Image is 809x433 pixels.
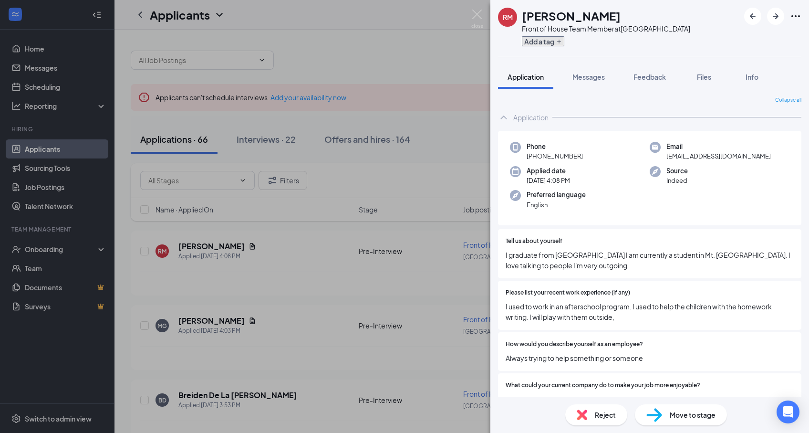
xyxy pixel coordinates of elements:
[503,12,513,22] div: RM
[527,166,570,176] span: Applied date
[697,73,711,81] span: Files
[747,11,758,22] svg: ArrowLeftNew
[498,112,509,123] svg: ChevronUp
[527,200,586,210] span: English
[775,96,801,104] span: Collapse all
[506,340,643,349] span: How would you describe yourself as an employee?
[790,11,801,22] svg: Ellipses
[527,190,586,200] span: Preferred language
[513,113,549,122] div: Application
[506,394,794,415] span: To make interactions more successful, focus on improving clarity, providing feedback, and engagin...
[527,151,583,161] span: [PHONE_NUMBER]
[522,36,564,46] button: PlusAdd a tag
[506,353,794,363] span: Always trying to help something or someone
[506,301,794,322] span: I used to work in an afterschool program. I used to help the children with the homework writing. ...
[506,250,794,271] span: I graduate from [GEOGRAPHIC_DATA] I am currently a student in Mt. [GEOGRAPHIC_DATA]. I love talki...
[527,176,570,185] span: [DATE] 4:08 PM
[595,410,616,420] span: Reject
[572,73,605,81] span: Messages
[556,39,562,44] svg: Plus
[666,142,771,151] span: Email
[770,11,781,22] svg: ArrowRight
[506,381,700,390] span: What could your current company do to make your job more enjoyable?
[508,73,544,81] span: Application
[506,288,630,297] span: Please list your recent work experience (if any)
[666,166,688,176] span: Source
[746,73,758,81] span: Info
[633,73,666,81] span: Feedback
[522,24,690,33] div: Front of House Team Member at [GEOGRAPHIC_DATA]
[767,8,784,25] button: ArrowRight
[666,176,688,185] span: Indeed
[506,237,562,246] span: Tell us about yourself
[527,142,583,151] span: Phone
[666,151,771,161] span: [EMAIL_ADDRESS][DOMAIN_NAME]
[522,8,621,24] h1: [PERSON_NAME]
[744,8,761,25] button: ArrowLeftNew
[777,401,799,423] div: Open Intercom Messenger
[670,410,716,420] span: Move to stage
